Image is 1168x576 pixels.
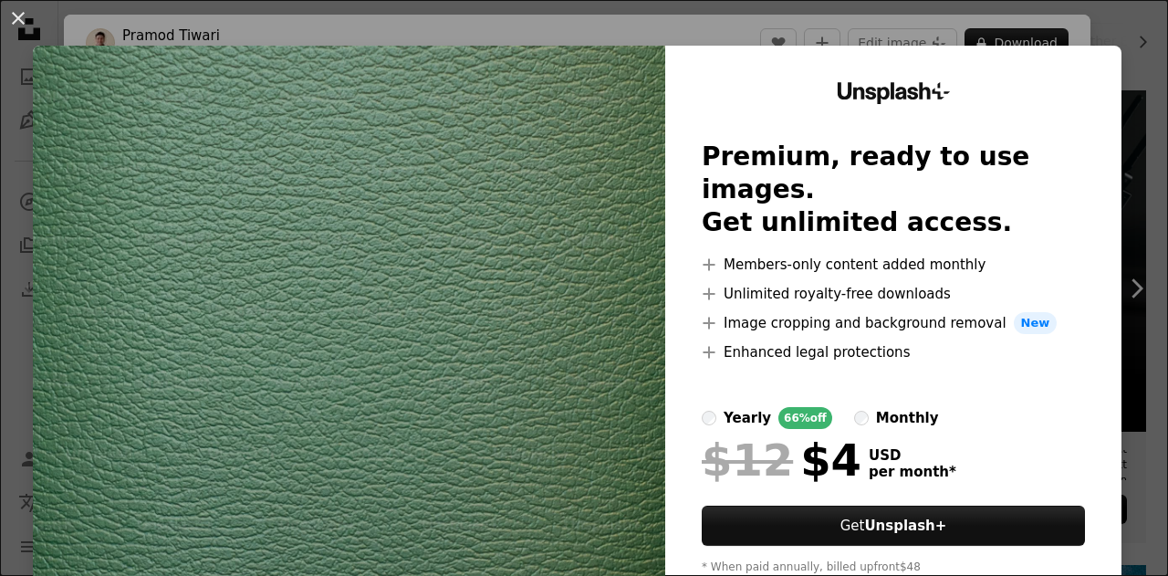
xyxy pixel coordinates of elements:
li: Unlimited royalty-free downloads [702,283,1085,305]
strong: Unsplash+ [864,518,946,534]
div: monthly [876,407,939,429]
li: Members-only content added monthly [702,254,1085,276]
span: $12 [702,436,793,484]
span: per month * [869,464,956,480]
li: Enhanced legal protections [702,341,1085,363]
div: yearly [724,407,771,429]
li: Image cropping and background removal [702,312,1085,334]
span: New [1014,312,1058,334]
h2: Premium, ready to use images. Get unlimited access. [702,141,1085,239]
input: monthly [854,411,869,425]
button: GetUnsplash+ [702,506,1085,546]
span: USD [869,447,956,464]
div: 66% off [778,407,832,429]
div: $4 [702,436,861,484]
input: yearly66%off [702,411,716,425]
